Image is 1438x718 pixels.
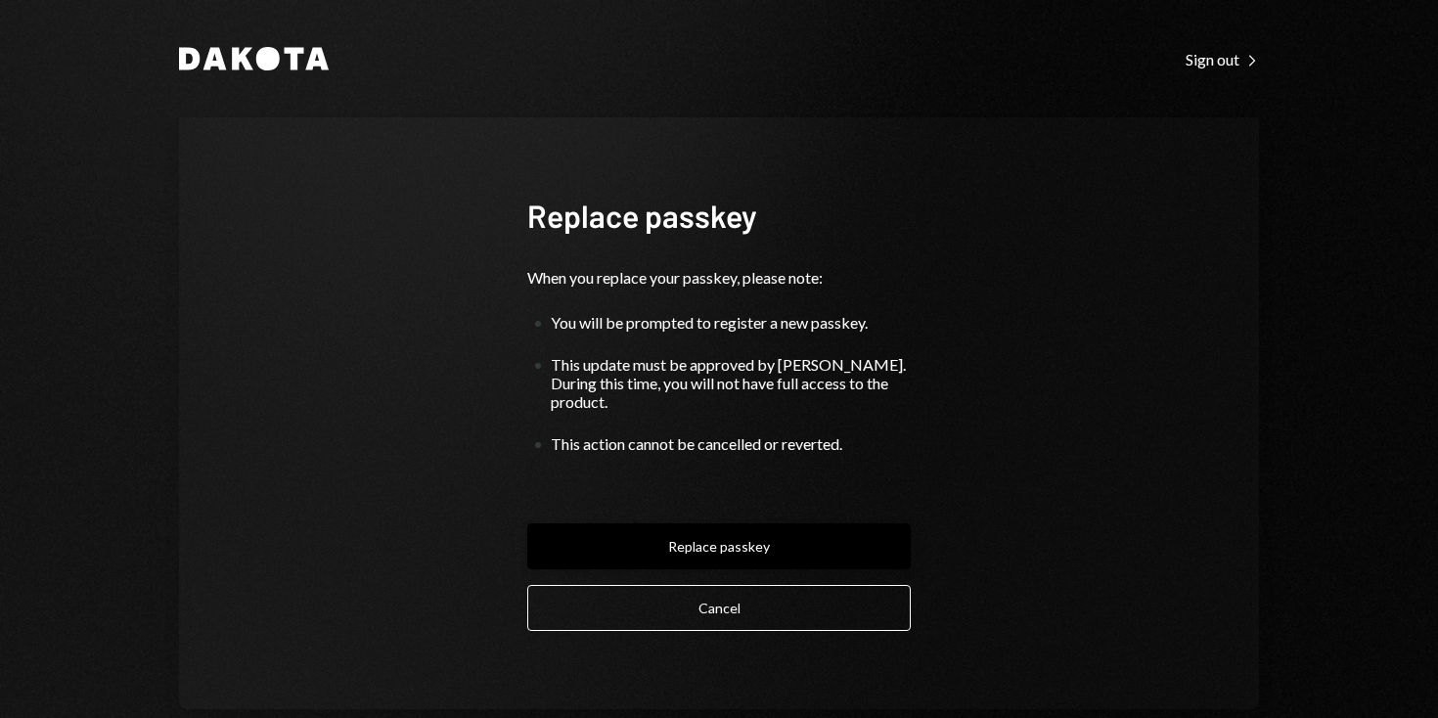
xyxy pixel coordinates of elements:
[551,434,911,453] div: This action cannot be cancelled or reverted.
[527,523,911,569] button: Replace passkey
[551,355,911,411] div: This update must be approved by [PERSON_NAME]. During this time, you will not have full access to...
[1186,50,1259,69] div: Sign out
[527,196,911,235] h1: Replace passkey
[527,266,911,290] div: When you replace your passkey, please note:
[527,585,911,631] button: Cancel
[551,313,911,332] div: You will be prompted to register a new passkey.
[1186,48,1259,69] a: Sign out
